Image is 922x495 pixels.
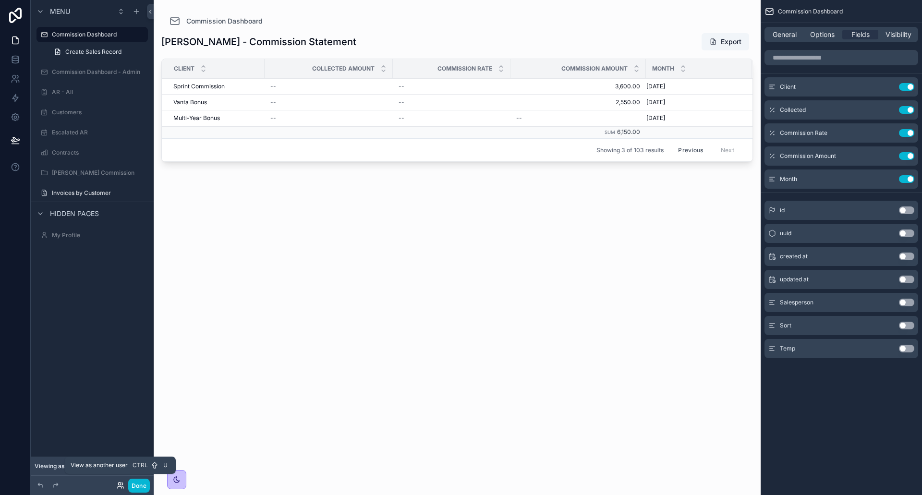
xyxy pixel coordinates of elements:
[780,322,791,329] span: Sort
[52,231,146,239] label: My Profile
[652,65,674,72] span: Month
[671,143,710,157] button: Previous
[36,105,148,120] a: Customers
[780,129,827,137] span: Commission Rate
[561,65,628,72] span: Commission Amount
[36,64,148,80] a: Commission Dashboard - Admin
[161,35,356,48] h1: [PERSON_NAME] - Commission Statement
[36,185,148,201] a: Invoices by Customer
[399,83,404,90] span: --
[780,175,797,183] span: Month
[780,299,813,306] span: Salesperson
[312,65,375,72] span: Collected Amount
[173,98,207,106] span: Vanta Bonus
[36,125,148,140] a: Escalated AR
[270,83,276,90] span: --
[780,345,795,352] span: Temp
[886,30,911,39] span: Visibility
[605,130,615,135] small: Sum
[52,169,146,177] label: [PERSON_NAME] Commission
[780,276,809,283] span: updated at
[780,206,785,214] span: id
[399,98,404,106] span: --
[646,114,665,122] span: [DATE]
[161,461,169,469] span: U
[36,27,148,42] a: Commission Dashboard
[437,65,492,72] span: Commission Rate
[780,106,806,114] span: Collected
[780,152,836,160] span: Commission Amount
[52,88,146,96] label: AR - All
[596,146,664,154] span: Showing 3 of 103 results
[52,189,146,197] label: Invoices by Customer
[52,68,146,76] label: Commission Dashboard - Admin
[399,114,404,122] span: --
[128,479,150,493] button: Done
[173,114,220,122] span: Multi-Year Bonus
[35,462,113,470] span: Viewing as [PERSON_NAME]
[50,209,99,218] span: Hidden pages
[52,149,146,157] label: Contracts
[780,83,796,91] span: Client
[65,48,121,56] span: Create Sales Record
[516,114,522,122] span: --
[778,8,843,15] span: Commission Dashboard
[71,461,128,469] span: View as another user
[516,83,640,90] span: 3,600.00
[169,15,263,27] a: Commission Dashboard
[174,65,194,72] span: Client
[617,128,640,135] span: 6,150.00
[36,85,148,100] a: AR - All
[810,30,835,39] span: Options
[646,83,665,90] span: [DATE]
[270,114,276,122] span: --
[132,460,149,470] span: Ctrl
[36,228,148,243] a: My Profile
[851,30,870,39] span: Fields
[52,109,146,116] label: Customers
[780,253,808,260] span: created at
[36,145,148,160] a: Contracts
[48,44,148,60] a: Create Sales Record
[50,7,70,16] span: Menu
[270,98,276,106] span: --
[780,229,791,237] span: uuid
[52,129,146,136] label: Escalated AR
[516,98,640,106] span: 2,550.00
[52,31,142,38] label: Commission Dashboard
[702,33,749,50] button: Export
[773,30,797,39] span: General
[36,165,148,181] a: [PERSON_NAME] Commission
[186,16,263,26] span: Commission Dashboard
[646,98,665,106] span: [DATE]
[173,83,225,90] span: Sprint Commission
